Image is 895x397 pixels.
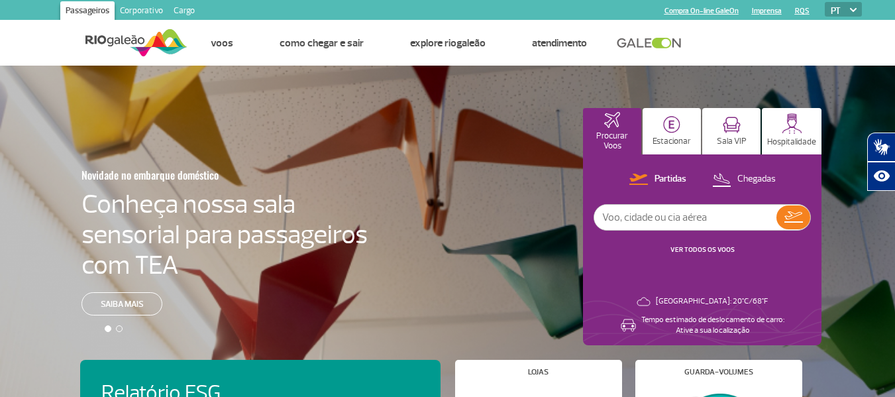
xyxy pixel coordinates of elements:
[604,112,620,128] img: airplaneHomeActive.svg
[752,7,782,15] a: Imprensa
[643,108,701,154] button: Estacionar
[590,131,635,151] p: Procurar Voos
[280,36,364,50] a: Como chegar e sair
[782,113,802,134] img: hospitality.svg
[663,116,680,133] img: carParkingHome.svg
[528,369,549,376] h4: Lojas
[723,117,741,133] img: vipRoom.svg
[655,173,686,186] p: Partidas
[532,36,587,50] a: Atendimento
[641,315,784,336] p: Tempo estimado de deslocamento de carro: Ative a sua localização
[708,171,780,188] button: Chegadas
[867,162,895,191] button: Abrir recursos assistivos.
[625,171,690,188] button: Partidas
[737,173,776,186] p: Chegadas
[81,292,162,315] a: Saiba mais
[653,137,691,146] p: Estacionar
[767,137,816,147] p: Hospitalidade
[795,7,810,15] a: RQS
[867,133,895,162] button: Abrir tradutor de língua de sinais.
[60,1,115,23] a: Passageiros
[594,205,776,230] input: Voo, cidade ou cia aérea
[670,245,735,254] a: VER TODOS OS VOOS
[684,369,753,376] h4: Guarda-volumes
[664,7,739,15] a: Compra On-line GaleOn
[211,36,233,50] a: Voos
[666,245,739,255] button: VER TODOS OS VOOS
[583,108,641,154] button: Procurar Voos
[656,296,768,307] p: [GEOGRAPHIC_DATA]: 20°C/68°F
[81,161,303,189] h3: Novidade no embarque doméstico
[717,137,747,146] p: Sala VIP
[702,108,761,154] button: Sala VIP
[762,108,821,154] button: Hospitalidade
[115,1,168,23] a: Corporativo
[81,189,368,280] h4: Conheça nossa sala sensorial para passageiros com TEA
[410,36,486,50] a: Explore RIOgaleão
[168,1,200,23] a: Cargo
[867,133,895,191] div: Plugin de acessibilidade da Hand Talk.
